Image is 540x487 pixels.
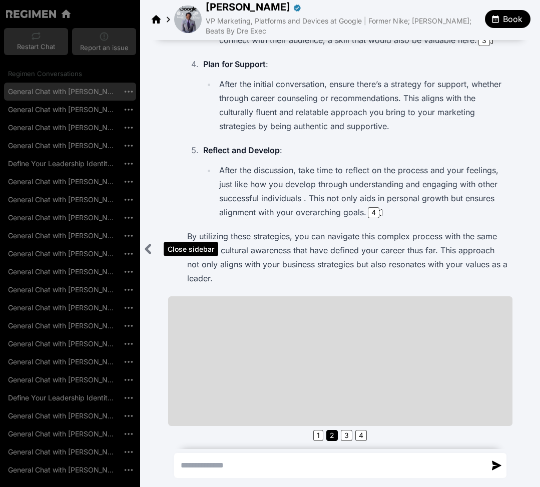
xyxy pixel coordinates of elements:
strong: Reflect and Develop [203,145,280,155]
img: send message [492,460,501,470]
strong: Plan for Support [203,59,266,69]
span: VP Marketing, Platforms and Devices at Google | Former Nike; [PERSON_NAME]; Beats By Dre Exec [206,17,471,35]
div: 3 [478,35,490,46]
textarea: Send a message [175,453,486,477]
p: : [203,57,508,71]
img: avatar of Daryl Butler [174,6,202,33]
li: After the discussion, take time to reflect on the process and your feelings, just like how you de... [216,163,508,219]
button: 3 [341,430,352,441]
li: After the initial conversation, ensure there’s a strategy for support, whether through career cou... [216,77,508,133]
div: Close sidebar [164,242,218,256]
p: : [203,143,508,157]
div: 4 [368,207,379,218]
button: Book [485,10,530,28]
button: 4 [366,207,384,218]
button: 4 [355,430,367,441]
iframe: Vimeo video player [174,302,504,420]
div: Close sidebar [140,239,157,259]
button: 1 [313,430,323,441]
button: 2 [326,430,338,441]
span: Book [503,13,522,25]
p: By utilizing these strategies, you can navigate this complex process with the same skill and cult... [187,229,508,285]
button: 3 [477,35,494,46]
a: Regimen home [150,13,162,25]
